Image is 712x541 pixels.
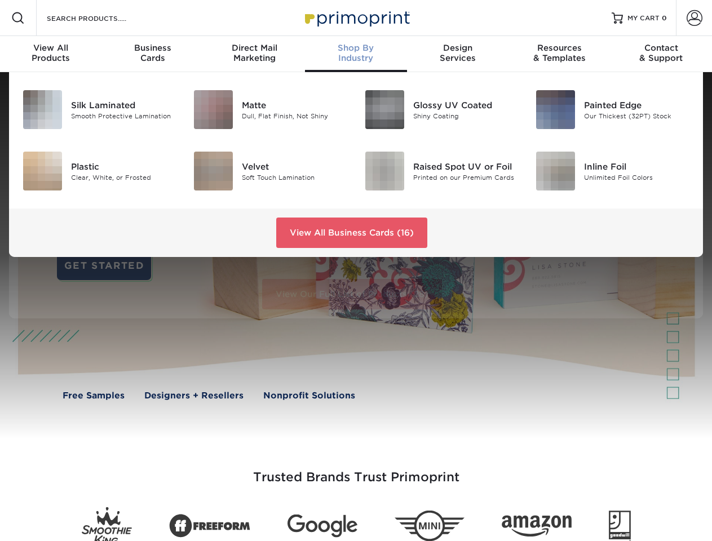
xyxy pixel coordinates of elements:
a: BusinessCards [101,36,203,72]
span: Direct Mail [204,43,305,53]
div: Services [407,43,508,63]
div: & Templates [508,43,610,63]
img: Primoprint [300,6,413,30]
span: Design [407,43,508,53]
a: Direct MailMarketing [204,36,305,72]
span: Business [101,43,203,53]
input: SEARCH PRODUCTS..... [46,11,156,25]
a: Resources& Templates [508,36,610,72]
a: Shop ByIndustry [305,36,406,72]
a: DesignServices [407,36,508,72]
span: Resources [508,43,610,53]
div: Marketing [204,43,305,63]
a: View All Business Cards (16) [276,218,427,248]
iframe: Google Customer Reviews [3,507,96,537]
span: Shop By [305,43,406,53]
img: Amazon [502,516,572,537]
h3: Trusted Brands Trust Primoprint [26,443,686,498]
img: Goodwill [609,511,631,541]
a: View Our Full List of Products (28) [262,279,442,309]
img: Google [288,515,357,538]
div: Industry [305,43,406,63]
span: 0 [662,14,667,22]
span: MY CART [627,14,660,23]
div: Cards [101,43,203,63]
